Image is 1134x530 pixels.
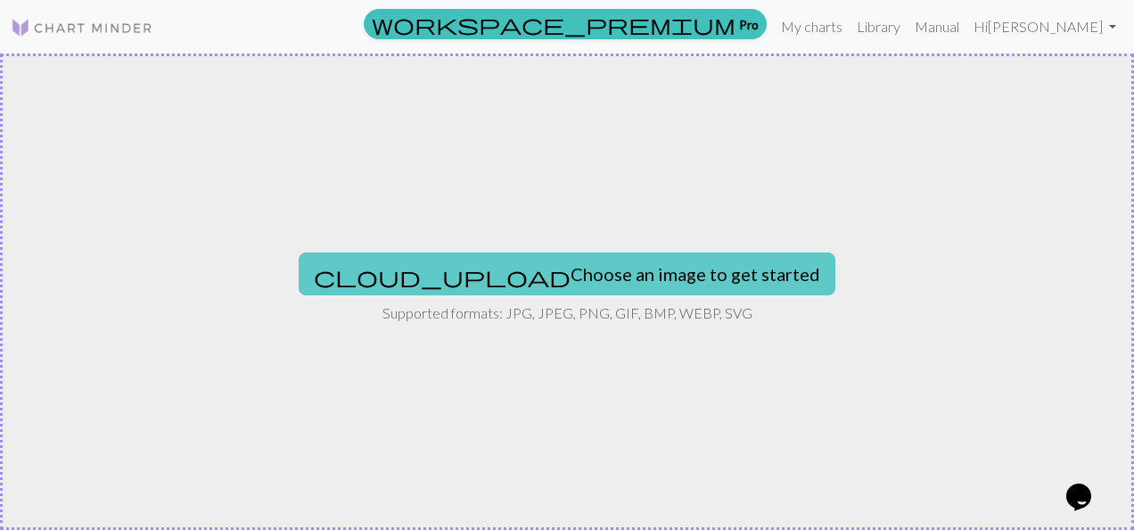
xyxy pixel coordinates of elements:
span: cloud_upload [314,264,571,289]
p: Supported formats: JPG, JPEG, PNG, GIF, BMP, WEBP, SVG [382,302,752,324]
img: Logo [11,17,153,38]
span: workspace_premium [372,12,735,37]
a: My charts [774,9,850,45]
a: Hi[PERSON_NAME] [966,9,1123,45]
button: Choose an image to get started [299,253,835,295]
a: Pro [364,9,767,39]
a: Manual [908,9,966,45]
a: Library [850,9,908,45]
iframe: chat widget [1059,459,1116,512]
